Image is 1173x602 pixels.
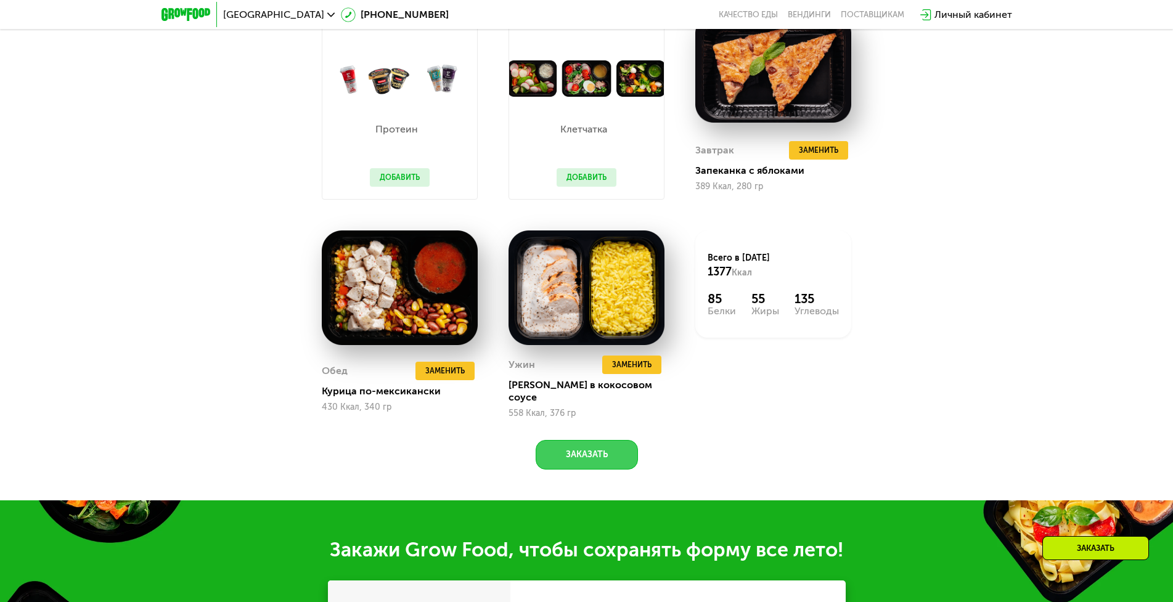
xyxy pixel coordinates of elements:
[557,168,616,187] button: Добавить
[934,7,1012,22] div: Личный кабинет
[612,359,652,371] span: Заменить
[425,365,465,377] span: Заменить
[708,306,736,316] div: Белки
[1042,536,1149,560] div: Заказать
[841,10,904,20] div: поставщикам
[695,141,734,160] div: Завтрак
[788,10,831,20] a: Вендинги
[341,7,449,22] a: [PHONE_NUMBER]
[732,267,752,278] span: Ккал
[789,141,848,160] button: Заменить
[370,168,430,187] button: Добавить
[708,291,736,306] div: 85
[322,362,348,380] div: Обед
[536,440,638,470] button: Заказать
[795,291,839,306] div: 135
[509,409,664,418] div: 558 Ккал, 376 гр
[322,402,478,412] div: 430 Ккал, 340 гр
[795,306,839,316] div: Углеводы
[509,356,535,374] div: Ужин
[695,165,861,177] div: Запеканка с яблоками
[322,385,488,397] div: Курица по-мексикански
[695,182,851,192] div: 389 Ккал, 280 гр
[751,291,779,306] div: 55
[415,362,475,380] button: Заменить
[751,306,779,316] div: Жиры
[708,265,732,279] span: 1377
[602,356,661,374] button: Заменить
[370,124,423,134] p: Протеин
[799,144,838,157] span: Заменить
[509,379,674,404] div: [PERSON_NAME] в кокосовом соусе
[708,252,839,279] div: Всего в [DATE]
[223,10,324,20] span: [GEOGRAPHIC_DATA]
[557,124,610,134] p: Клетчатка
[719,10,778,20] a: Качество еды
